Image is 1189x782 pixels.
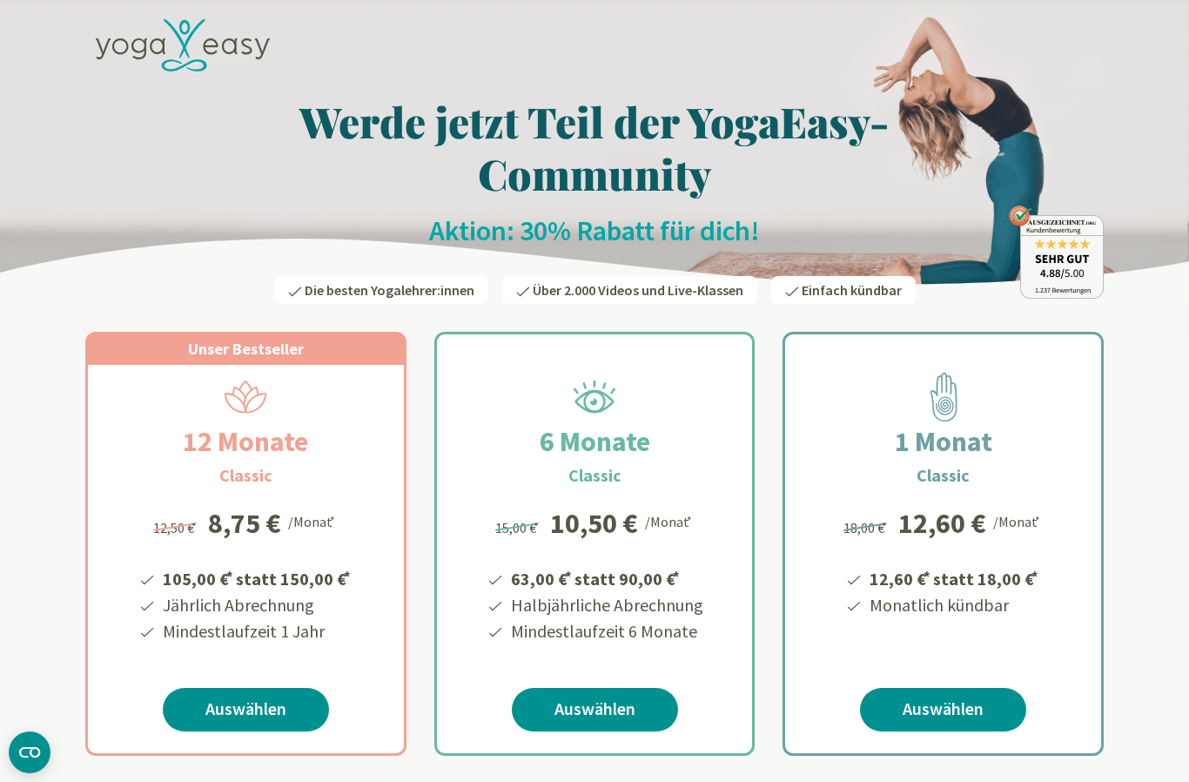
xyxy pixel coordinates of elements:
h2: 1 Monat [853,421,1034,462]
span: Die besten Yogalehrer:innen [305,281,474,299]
h2: Aktion: 30% Rabatt für dich! [85,213,1104,248]
span: 18,00 € [843,519,890,536]
span: Unser Bestseller [188,339,304,359]
div: /Monat [645,509,695,532]
div: /Monat [993,509,1043,532]
a: Auswählen [860,688,1026,731]
h3: Classic [219,462,272,489]
div: 8,75 € [208,509,281,537]
div: 10,50 € [550,509,638,537]
h3: Classic [917,462,970,489]
li: 105,00 € statt 150,00 € [160,563,353,592]
div: 12,60 € [898,509,986,537]
li: Mindestlaufzeit 1 Jahr [160,618,353,644]
h1: Werde jetzt Teil der YogaEasy-Community [85,95,1104,199]
button: CMP-Widget öffnen [9,731,50,773]
li: 63,00 € statt 90,00 € [508,563,703,592]
img: ausgezeichnet_badge.png [1009,206,1104,299]
span: Einfach kündbar [802,281,902,299]
span: 12,50 € [153,519,199,536]
a: Auswählen [512,688,678,731]
a: Auswählen [163,688,329,731]
li: 12,60 € statt 18,00 € [867,563,1041,592]
span: 15,00 € [495,519,541,536]
h2: 12 Monate [141,421,350,462]
li: Mindestlaufzeit 6 Monate [508,618,703,644]
li: Jährlich Abrechnung [160,592,353,618]
li: Monatlich kündbar [867,592,1041,618]
li: Halbjährliche Abrechnung [508,592,703,618]
span: Über 2.000 Videos und Live-Klassen [533,281,743,299]
h3: Classic [568,462,621,489]
h2: 6 Monate [498,421,692,462]
div: /Monat [288,509,338,532]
